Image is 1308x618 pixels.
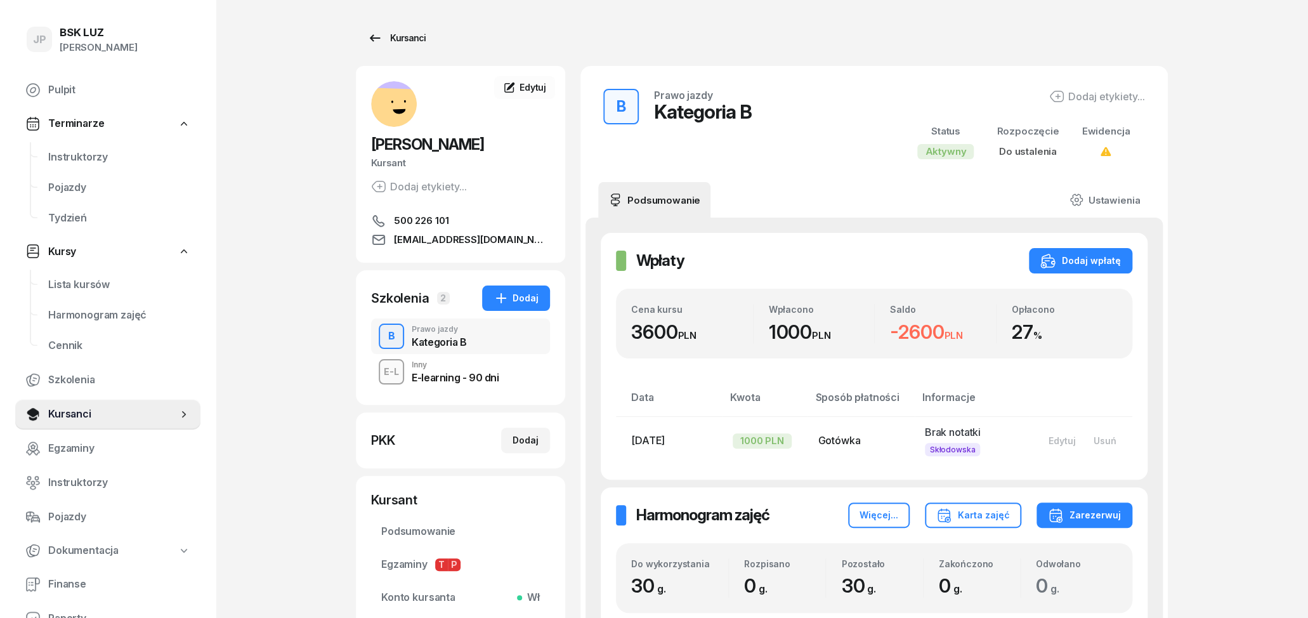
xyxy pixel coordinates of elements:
span: Lista kursów [48,277,190,293]
button: B [379,324,404,349]
div: Prawo jazdy [654,90,712,100]
span: [PERSON_NAME] [371,135,484,154]
small: g. [759,582,768,595]
a: Kursy [15,237,200,266]
span: Finanse [48,576,190,593]
div: 3600 [631,320,753,344]
a: Instruktorzy [15,468,200,498]
small: PLN [944,329,963,341]
div: PKK [371,431,395,449]
div: E-L [379,364,404,379]
button: BPrawo jazdyKategoria B [371,319,550,354]
button: Edytuj [1039,430,1084,451]
div: Kursant [371,155,550,171]
span: [EMAIL_ADDRESS][DOMAIN_NAME] [394,232,550,247]
span: Edytuj [520,82,546,93]
small: PLN [812,329,831,341]
th: Data [616,389,723,416]
div: Kursanci [367,30,426,46]
a: Podsumowanie [598,182,710,218]
button: E-LInnyE-learning - 90 dni [371,354,550,390]
span: Brak notatki [925,426,981,438]
button: Dodaj etykiety... [371,179,467,194]
div: Zarezerwuj [1048,508,1121,523]
span: Instruktorzy [48,475,190,491]
a: Pojazdy [38,173,200,203]
div: Opłacono [1012,304,1118,315]
a: Szkolenia [15,365,200,395]
div: 27 [1012,320,1118,344]
a: Pulpit [15,75,200,105]
div: BSK LUZ [60,27,138,38]
span: Konto kursanta [381,589,540,606]
span: Szkolenia [48,372,190,388]
div: Karta zajęć [936,508,1010,523]
div: Odwołano [1036,558,1117,569]
small: g. [1050,582,1059,595]
span: Pojazdy [48,509,190,525]
div: [PERSON_NAME] [60,39,138,56]
div: B [611,94,631,119]
a: Terminarze [15,109,200,138]
div: Wpłacono [769,304,875,315]
div: -2600 [890,320,996,344]
a: Konto kursantaWł [371,582,550,613]
div: Dodaj wpłatę [1040,253,1121,268]
div: Dodaj [513,433,539,448]
span: 500 226 101 [394,213,448,228]
div: Aktywny [917,144,974,159]
a: Instruktorzy [38,142,200,173]
div: Usuń [1093,435,1116,446]
button: B [603,89,639,124]
span: Cennik [48,338,190,354]
span: JP [33,34,46,45]
span: Kursy [48,244,76,260]
small: % [1033,329,1042,341]
small: PLN [677,329,697,341]
div: Pozostało [841,558,922,569]
small: g. [657,582,666,595]
div: Rozpoczęcie [997,123,1059,140]
div: Zakończono [939,558,1020,569]
span: Podsumowanie [381,523,540,540]
div: Do wykorzystania [631,558,728,569]
a: Dokumentacja [15,536,200,565]
button: Karta zajęć [925,503,1021,528]
button: Dodaj [501,428,550,453]
span: Terminarze [48,115,104,132]
span: 0 [939,574,969,597]
span: Dokumentacja [48,542,119,559]
button: Usuń [1084,430,1125,451]
span: 0 [744,574,774,597]
div: Saldo [890,304,996,315]
a: Kursanci [356,25,437,51]
div: Rozpisano [744,558,825,569]
a: Ustawienia [1059,182,1150,218]
span: P [448,558,461,571]
span: Do ustalenia [999,145,1057,157]
div: Kategoria B [654,100,752,123]
div: Kursant [371,491,550,509]
span: Pulpit [48,82,190,98]
button: Dodaj wpłatę [1029,248,1132,273]
span: Kursanci [48,406,178,423]
div: E-learning - 90 dni [412,372,499,383]
span: Egzaminy [48,440,190,457]
button: Zarezerwuj [1037,503,1132,528]
a: Finanse [15,569,200,600]
div: Dodaj [494,291,539,306]
a: Tydzień [38,203,200,233]
div: Kategoria B [412,337,467,347]
a: Harmonogram zajęć [38,300,200,331]
th: Kwota [723,389,808,416]
small: g. [867,582,876,595]
div: Prawo jazdy [412,325,467,333]
button: Dodaj [482,286,550,311]
div: Cena kursu [631,304,753,315]
span: Tydzień [48,210,190,227]
a: Edytuj [494,76,555,99]
button: Dodaj etykiety... [1049,89,1145,104]
span: Skłodowska [925,443,980,456]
